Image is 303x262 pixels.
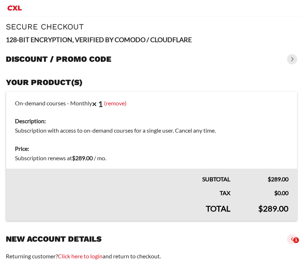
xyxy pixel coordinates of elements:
[6,92,298,140] td: On-demand courses - Monthly
[6,36,192,44] strong: 128-BIT ENCRYPTION, VERIFIED BY COMODO / CLOUDFLARE
[15,126,288,135] dd: Subscription with access to on-demand courses for a single user. Cancel any time.
[15,144,288,153] dt: Price:
[6,234,101,244] h3: New account details
[92,99,103,109] strong: × 1
[72,154,93,161] bdi: 289.00
[58,253,103,259] a: Click here to login
[258,203,288,213] bdi: 289.00
[94,154,105,161] span: / mo
[268,176,271,182] span: $
[274,189,288,196] bdi: 0.00
[293,237,299,243] span: 1
[278,237,296,255] iframe: Intercom live chat
[6,22,297,31] h1: Secure Checkout
[6,184,239,198] th: Tax
[6,198,239,221] th: Total
[15,116,288,126] dt: Description:
[6,251,297,261] p: Returning customer? and return to checkout.
[258,203,263,213] span: $
[15,154,106,161] span: Subscription renews at .
[72,154,75,161] span: $
[6,54,111,64] h3: Discount / promo code
[268,176,288,182] bdi: 289.00
[6,169,239,184] th: Subtotal
[104,100,127,106] a: (remove)
[274,189,278,196] span: $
